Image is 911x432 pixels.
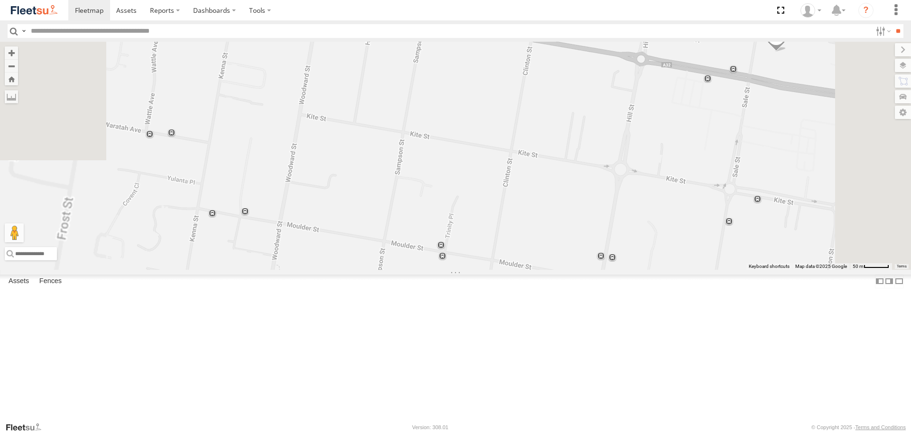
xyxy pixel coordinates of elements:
label: Fences [35,275,66,288]
label: Measure [5,90,18,103]
button: Drag Pegman onto the map to open Street View [5,223,24,242]
label: Hide Summary Table [894,275,904,288]
a: Terms and Conditions [855,424,906,430]
a: Terms (opens in new tab) [897,264,907,268]
span: Map data ©2025 Google [795,264,847,269]
label: Search Filter Options [872,24,892,38]
i: ? [858,3,874,18]
label: Search Query [20,24,28,38]
div: Version: 308.01 [412,424,448,430]
a: Visit our Website [5,423,49,432]
span: 50 m [853,264,864,269]
label: Assets [4,275,34,288]
button: Zoom out [5,59,18,73]
label: Dock Summary Table to the Right [884,275,894,288]
button: Keyboard shortcuts [749,263,790,270]
button: Zoom in [5,46,18,59]
label: Dock Summary Table to the Left [875,275,884,288]
label: Map Settings [895,106,911,119]
div: Stephanie Renton [797,3,825,18]
img: fleetsu-logo-horizontal.svg [9,4,59,17]
div: © Copyright 2025 - [811,424,906,430]
button: Zoom Home [5,73,18,85]
button: Map Scale: 50 m per 50 pixels [850,263,892,270]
